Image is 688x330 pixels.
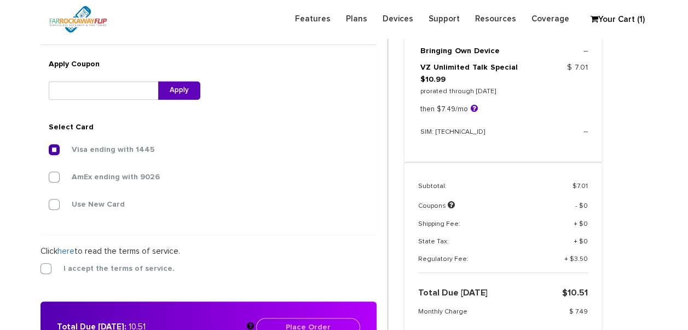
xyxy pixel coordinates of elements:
strong: $ [562,289,588,298]
span: Click to read the terms of service. [41,247,180,255]
h6: Apply Coupon [49,59,200,70]
td: $ [534,183,588,200]
a: Bringing Own Device [420,48,500,55]
td: -- [533,126,588,149]
td: Subtotal: [418,183,534,200]
td: + $ [534,220,588,237]
td: - $ [534,200,588,220]
td: $ 7.01 [533,62,588,126]
label: Use New Card [55,200,125,209]
label: Visa ending with 1445 [55,145,155,155]
td: -- [533,45,588,62]
td: Monthly Charge [418,308,542,326]
a: Plans [338,8,375,30]
td: Coupons [418,200,534,220]
a: Support [421,8,467,30]
a: here [57,247,74,255]
p: prorated through [DATE] [420,86,533,98]
td: State Tax: [418,238,534,255]
a: Devices [375,8,421,30]
span: 0 [583,203,588,210]
td: + $ [534,255,588,274]
h4: Select Card [49,122,200,133]
label: I accept the terms of service. [47,264,175,274]
a: VZ Unlimited Talk Special $10.99 [420,64,518,84]
a: Coverage [524,8,577,30]
p: SIM: [TECHNICAL_ID] [420,127,533,139]
a: Features [287,8,338,30]
span: 10.51 [568,289,588,298]
label: AmEx ending with 9026 [55,172,160,182]
td: Regulatory Fee: [418,255,534,274]
span: 0 [583,239,588,246]
a: Resources [467,8,524,30]
span: 7.01 [577,184,588,190]
button: Apply [158,81,200,100]
td: $ 7.49 [542,308,588,326]
td: + $ [534,238,588,255]
strong: Total Due [DATE] [418,289,488,298]
a: Your Cart (1) [585,12,640,28]
span: 3.50 [574,257,588,263]
p: then $7.49/mo [420,104,533,116]
span: 0 [583,221,588,227]
td: Shipping Fee: [418,220,534,237]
